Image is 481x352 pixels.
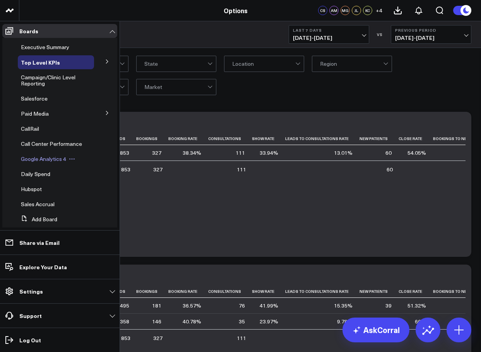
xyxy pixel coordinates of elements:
[224,6,248,15] a: Options
[21,141,82,147] a: Call Center Performance
[21,59,60,65] a: Top Level KPIs
[120,149,129,157] div: 853
[21,200,55,208] span: Sales Accrual
[341,6,350,15] div: MG
[385,302,392,309] div: 39
[21,73,75,87] span: Campaign/Clinic Level Reporting
[208,132,252,145] th: Consultations
[136,285,168,298] th: Bookings
[260,149,278,157] div: 33.94%
[19,239,60,246] p: Share via Email
[399,132,433,145] th: Close Rate
[395,35,467,41] span: [DATE] - [DATE]
[121,166,130,173] div: 853
[183,149,201,157] div: 38.34%
[342,318,409,342] a: AskCorral
[19,264,67,270] p: Explore Your Data
[21,43,69,51] span: Executive Summary
[387,166,393,173] div: 60
[112,132,136,145] th: Leads
[21,201,55,207] a: Sales Accrual
[21,95,48,102] span: Salesforce
[152,318,161,325] div: 146
[152,302,161,309] div: 181
[359,132,399,145] th: New Patients
[260,302,278,309] div: 41.99%
[334,302,353,309] div: 15.35%
[395,28,467,32] b: Previous Period
[407,302,426,309] div: 51.32%
[21,125,39,132] span: CallRail
[21,156,66,162] a: Google Analytics 4
[21,110,49,117] span: Paid Media
[120,302,129,309] div: 495
[239,302,245,309] div: 76
[168,285,208,298] th: Booking Rate
[374,6,383,15] button: +4
[289,25,369,44] button: Last 7 Days[DATE]-[DATE]
[285,132,359,145] th: Leads To Consultations Rate
[19,313,42,319] p: Support
[21,186,42,192] a: Hubspot
[21,96,48,102] a: Salesforce
[236,149,245,157] div: 111
[19,288,43,294] p: Settings
[120,318,129,325] div: 358
[21,44,69,50] a: Executive Summary
[260,318,278,325] div: 23.97%
[407,149,426,157] div: 54.05%
[391,25,471,44] button: Previous Period[DATE]-[DATE]
[252,132,285,145] th: Show Rate
[359,285,399,298] th: New Patients
[293,35,365,41] span: [DATE] - [DATE]
[285,285,359,298] th: Leads To Consultations Rate
[329,6,339,15] div: AM
[363,6,372,15] div: KC
[21,185,42,193] span: Hubspot
[112,285,136,298] th: Leads
[239,318,245,325] div: 35
[18,212,57,226] button: Add Board
[153,166,163,173] div: 327
[21,155,66,162] span: Google Analytics 4
[376,8,382,13] span: + 4
[237,166,246,173] div: 111
[19,28,38,34] p: Boards
[21,58,60,66] span: Top Level KPIs
[208,285,252,298] th: Consultations
[21,111,49,117] a: Paid Media
[334,149,353,157] div: 13.01%
[136,132,168,145] th: Bookings
[237,334,246,342] div: 111
[183,318,201,325] div: 40.78%
[21,126,39,132] a: CallRail
[21,74,85,87] a: Campaign/Clinic Level Reporting
[293,28,365,32] b: Last 7 Days
[385,149,392,157] div: 60
[252,285,285,298] th: Show Rate
[21,170,50,178] span: Daily Spend
[337,318,353,325] div: 9.78%
[352,6,361,15] div: JL
[121,334,130,342] div: 853
[152,149,161,157] div: 327
[399,285,433,298] th: Close Rate
[168,132,208,145] th: Booking Rate
[19,337,41,343] p: Log Out
[373,32,387,37] div: VS
[183,302,201,309] div: 36.57%
[21,171,50,177] a: Daily Spend
[153,334,163,342] div: 327
[318,6,327,15] div: CS
[2,333,117,347] a: Log Out
[21,140,82,147] span: Call Center Performance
